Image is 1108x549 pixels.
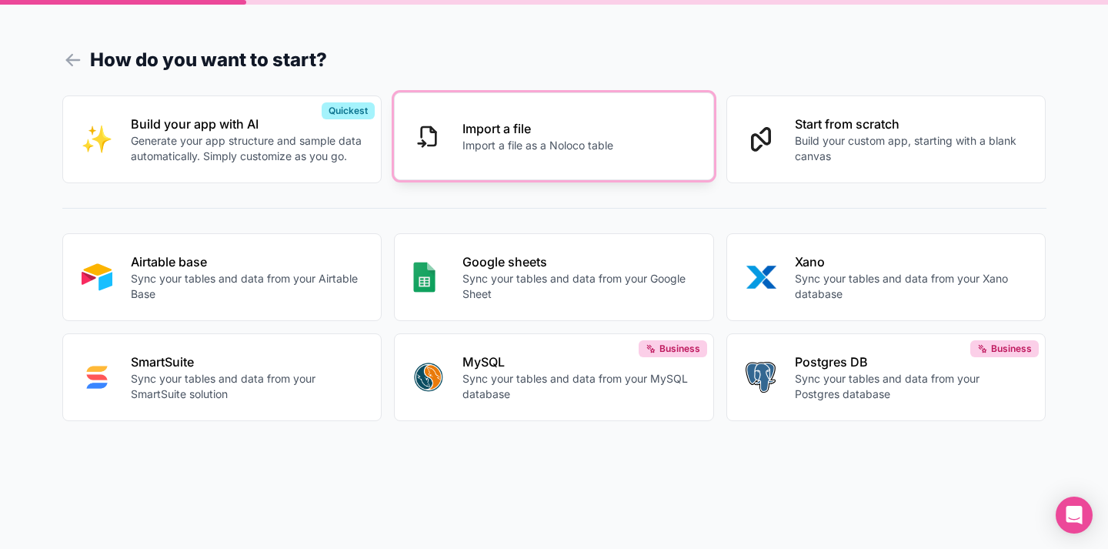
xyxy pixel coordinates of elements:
[131,115,363,133] p: Build your app with AI
[62,233,382,321] button: AIRTABLEAirtable baseSync your tables and data from your Airtable Base
[131,371,363,402] p: Sync your tables and data from your SmartSuite solution
[726,333,1046,421] button: POSTGRESPostgres DBSync your tables and data from your Postgres databaseBusiness
[322,102,375,119] div: Quickest
[795,115,1027,133] p: Start from scratch
[795,253,1027,271] p: Xano
[413,262,436,293] img: GOOGLE_SHEETS
[795,371,1027,402] p: Sync your tables and data from your Postgres database
[131,133,363,164] p: Generate your app structure and sample data automatically. Simply customize as you go.
[462,271,695,302] p: Sync your tables and data from your Google Sheet
[413,362,444,393] img: MYSQL
[462,119,613,138] p: Import a file
[462,353,695,371] p: MySQL
[746,362,776,393] img: POSTGRES
[726,95,1046,183] button: Start from scratchBuild your custom app, starting with a blank canvas
[82,262,112,293] img: AIRTABLE
[991,343,1032,355] span: Business
[795,271,1027,302] p: Sync your tables and data from your Xano database
[726,233,1046,321] button: XANOXanoSync your tables and data from your Xano database
[82,124,112,155] img: INTERNAL_WITH_AI
[131,353,363,371] p: SmartSuite
[462,138,613,153] p: Import a file as a Noloco table
[62,95,382,183] button: INTERNAL_WITH_AIBuild your app with AIGenerate your app structure and sample data automatically. ...
[131,253,363,271] p: Airtable base
[462,253,695,271] p: Google sheets
[131,271,363,302] p: Sync your tables and data from your Airtable Base
[62,46,1046,74] h1: How do you want to start?
[394,92,714,180] button: Import a fileImport a file as a Noloco table
[394,233,714,321] button: GOOGLE_SHEETSGoogle sheetsSync your tables and data from your Google Sheet
[795,353,1027,371] p: Postgres DB
[82,362,112,393] img: SMART_SUITE
[746,262,776,293] img: XANO
[795,133,1027,164] p: Build your custom app, starting with a blank canvas
[462,371,695,402] p: Sync your tables and data from your MySQL database
[1056,497,1093,534] div: Open Intercom Messenger
[659,343,700,355] span: Business
[62,333,382,421] button: SMART_SUITESmartSuiteSync your tables and data from your SmartSuite solution
[394,333,714,421] button: MYSQLMySQLSync your tables and data from your MySQL databaseBusiness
